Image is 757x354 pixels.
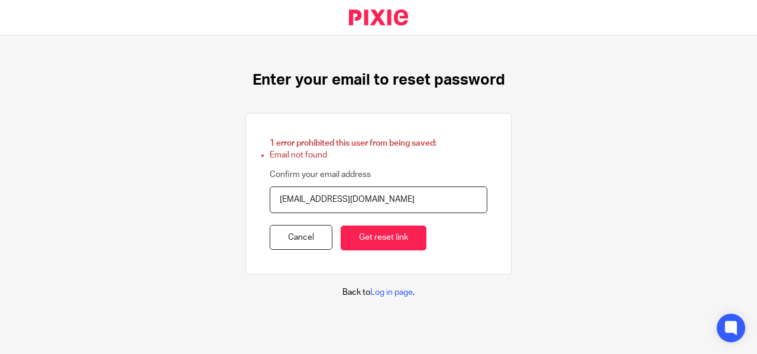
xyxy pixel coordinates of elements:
[270,149,487,161] li: Email not found
[370,288,413,297] a: Log in page
[253,71,505,89] h1: Enter your email to reset password
[270,186,487,213] input: name@example.com
[270,137,487,149] h2: 1 error prohibited this user from being saved:
[341,226,426,251] input: Get reset link
[270,169,371,181] label: Confirm your email address
[342,287,415,298] p: Back to .
[270,225,332,250] a: Cancel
